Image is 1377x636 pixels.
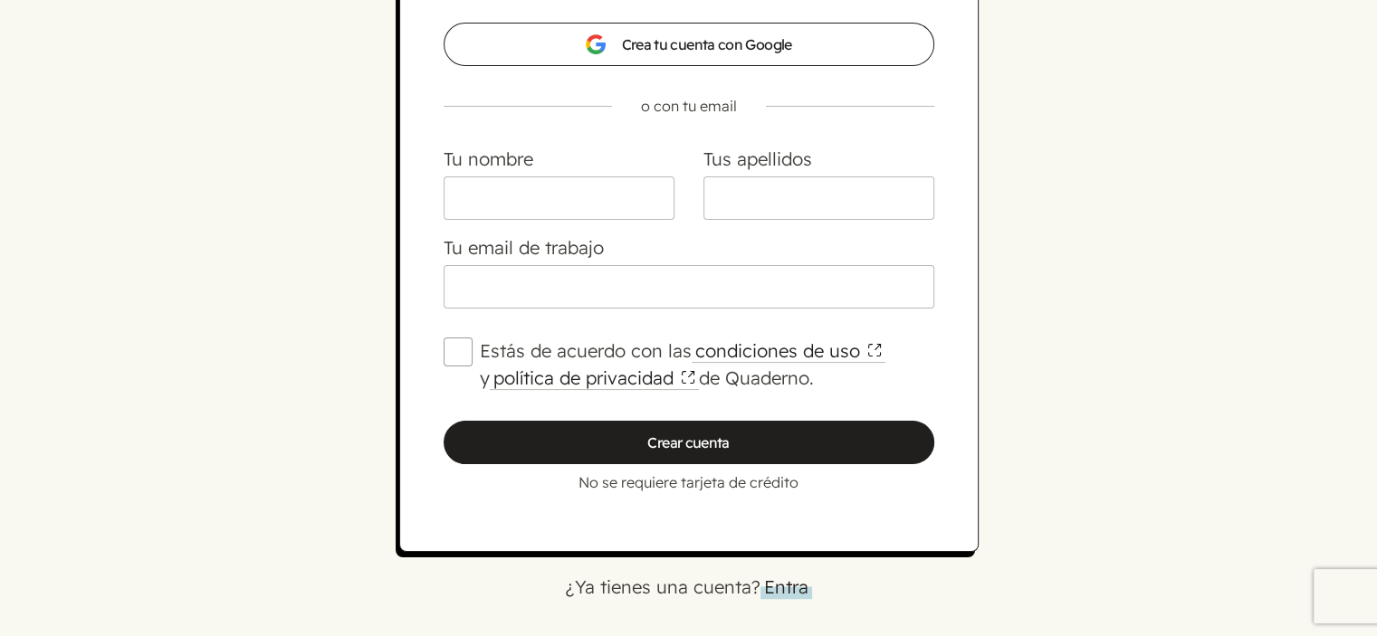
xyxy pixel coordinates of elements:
a: Crea tu cuenta con Google [444,23,934,66]
input: Crear cuenta [444,421,934,464]
label: Tu email de trabajo [444,236,604,259]
a: política de privacidad [490,366,699,390]
label: Estás de acuerdo con las y de Quaderno. [480,337,934,392]
p: o con tu email [415,95,963,117]
label: Tus apellidos [703,147,812,170]
p: No se requiere tarjeta de crédito [444,471,934,493]
p: ¿Ya tienes una cuenta? [73,574,1305,601]
span: Crea tu cuenta con Google [585,33,791,55]
a: condiciones de uso [692,339,885,363]
label: Tu nombre [444,147,533,170]
a: Entra [760,575,812,599]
